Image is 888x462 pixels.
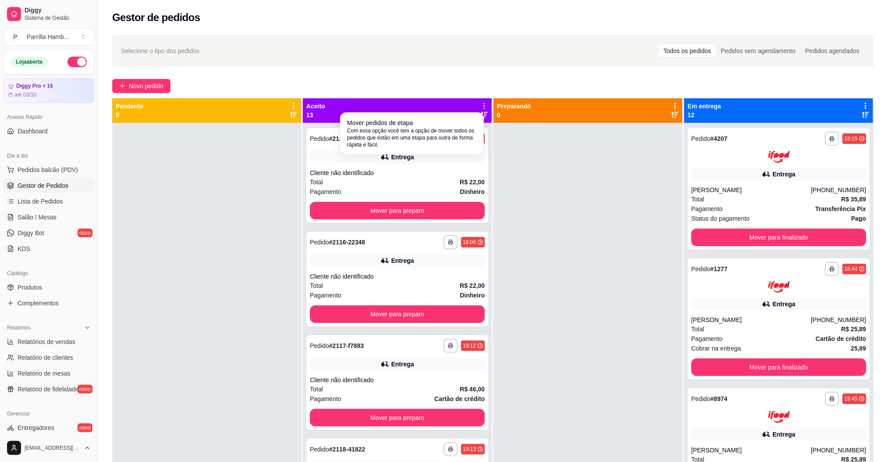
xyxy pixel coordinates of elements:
button: Mover para preparo [310,409,485,426]
div: Cliente não identificado [310,272,485,281]
span: Mover pedidos de etapa [347,118,413,127]
span: P [11,32,20,41]
span: Pedido [310,446,329,453]
div: 18:15 [844,135,857,142]
div: Catálogo [4,266,94,280]
article: Diggy Pro + 15 [16,83,53,90]
div: [PHONE_NUMBER] [811,315,866,324]
button: Alterar Status [67,57,87,67]
h2: Gestor de pedidos [112,11,200,25]
strong: R$ 22,00 [460,179,485,186]
span: Relatórios [7,324,31,331]
div: Entrega [772,430,795,439]
strong: # 2118-41822 [329,446,366,453]
span: Diggy [25,7,91,14]
p: 0 [497,111,531,119]
div: Entrega [772,300,795,308]
strong: R$ 46,00 [460,386,485,393]
div: Entrega [391,360,414,369]
div: 19:06 [463,239,476,246]
div: [PERSON_NAME] [691,315,811,324]
span: Total [691,194,704,204]
span: Total [310,384,323,394]
span: Pagamento [310,394,341,404]
div: Pedidos agendados [800,45,864,57]
strong: 25,89 [851,345,866,352]
span: Dashboard [18,127,48,136]
span: Pagamento [691,204,723,214]
span: Relatório de fidelidade [18,385,78,394]
span: Total [691,324,704,334]
span: Pedido [310,239,329,246]
div: Todos os pedidos [659,45,716,57]
span: Com essa opção você tem a opção de mover todos os pedidos que estão em uma etapa para outra de fo... [347,127,477,148]
span: Cobrar na entrega [691,344,741,353]
strong: R$ 35,89 [841,196,866,203]
p: 0 [116,111,143,119]
span: Pagamento [691,334,723,344]
strong: Dinheiro [460,188,485,195]
img: ifood [768,151,790,163]
span: Relatórios de vendas [18,337,75,346]
div: Parrilla Hamb ... [27,32,69,41]
div: Loja aberta [11,57,47,67]
span: Salão / Mesas [18,213,57,222]
span: Complementos [18,299,59,308]
p: 13 [306,111,325,119]
span: Selecione o tipo dos pedidos [121,46,199,56]
span: Novo pedido [129,81,163,91]
strong: Cartão de crédito [434,395,485,402]
strong: Transferência Pix [815,205,866,212]
div: Pedidos sem agendamento [716,45,800,57]
span: Gestor de Pedidos [18,181,68,190]
div: Entrega [391,256,414,265]
strong: # 2115-40ffd [329,135,363,142]
div: 18:44 [844,265,857,272]
span: Sistema de Gestão [25,14,91,21]
span: Total [310,281,323,290]
div: Cliente não identificado [310,376,485,384]
span: [EMAIL_ADDRESS][DOMAIN_NAME] [25,444,80,451]
strong: R$ 22,00 [460,282,485,289]
strong: # 2116-22348 [329,239,366,246]
p: Pendente [116,102,143,111]
strong: Pago [851,215,866,222]
p: Em entrega [688,102,721,111]
span: Pedidos balcão (PDV) [18,165,78,174]
button: Mover para preparo [310,202,485,219]
span: Lista de Pedidos [18,197,63,206]
img: ifood [768,281,790,293]
strong: # 1277 [710,265,728,272]
div: [PHONE_NUMBER] [811,446,866,455]
span: Pagamento [310,290,341,300]
img: ifood [768,411,790,423]
button: Mover para finalizado [691,358,866,376]
span: Total [310,177,323,187]
span: Pedido [691,135,710,142]
strong: R$ 25,89 [841,326,866,333]
span: Status do pagamento [691,214,749,223]
div: Acesso Rápido [4,110,94,124]
span: Pagamento [310,187,341,197]
span: Relatório de mesas [18,369,71,378]
div: Gerenciar [4,407,94,421]
span: Produtos [18,283,42,292]
span: Pedido [691,395,710,402]
div: [PHONE_NUMBER] [811,186,866,194]
button: Select a team [4,28,94,46]
article: até 03/10 [14,91,36,98]
strong: Cartão de crédito [816,335,866,342]
strong: # 2117-f7883 [329,342,364,349]
div: Entrega [391,153,414,161]
p: Preparando [497,102,531,111]
button: Mover para preparo [310,305,485,323]
span: KDS [18,244,30,253]
div: 19:12 [463,342,476,349]
p: 12 [688,111,721,119]
div: 19:13 [463,446,476,453]
div: [PERSON_NAME] [691,186,811,194]
span: Pedido [310,342,329,349]
span: Relatório de clientes [18,353,73,362]
div: Entrega [772,170,795,179]
strong: # 4207 [710,135,728,142]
